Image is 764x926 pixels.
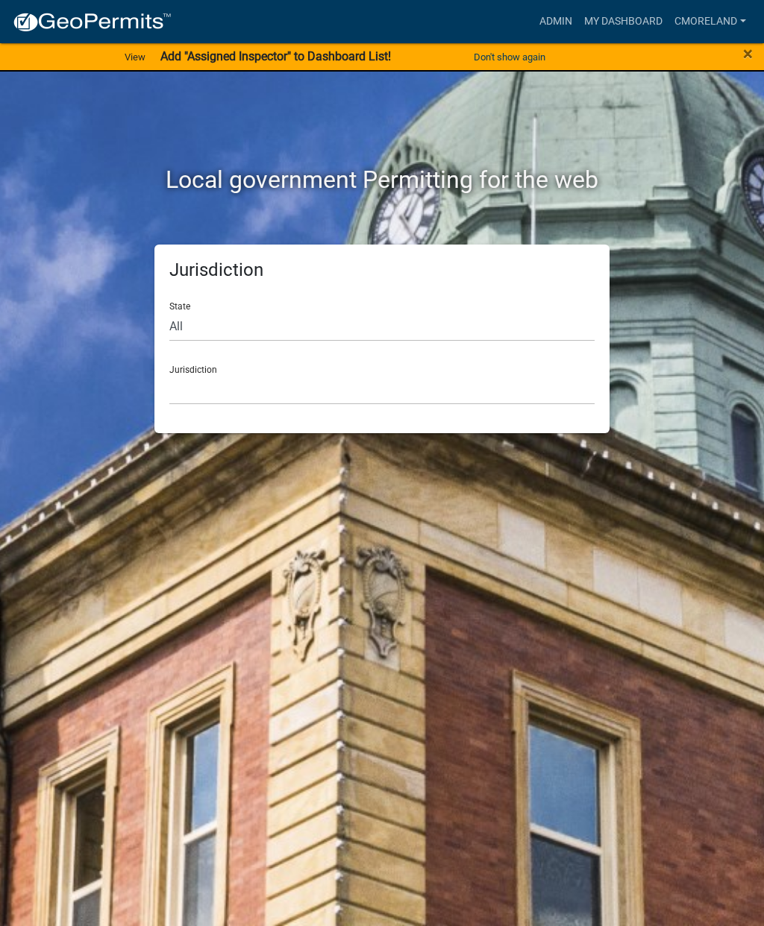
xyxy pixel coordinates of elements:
[743,43,753,64] span: ×
[668,7,752,36] a: cmoreland
[35,166,729,194] h2: Local government Permitting for the web
[743,45,753,63] button: Close
[578,7,668,36] a: My Dashboard
[169,259,595,281] h5: Jurisdiction
[160,49,391,63] strong: Add "Assigned Inspector" to Dashboard List!
[468,45,551,69] button: Don't show again
[119,45,151,69] a: View
[533,7,578,36] a: Admin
